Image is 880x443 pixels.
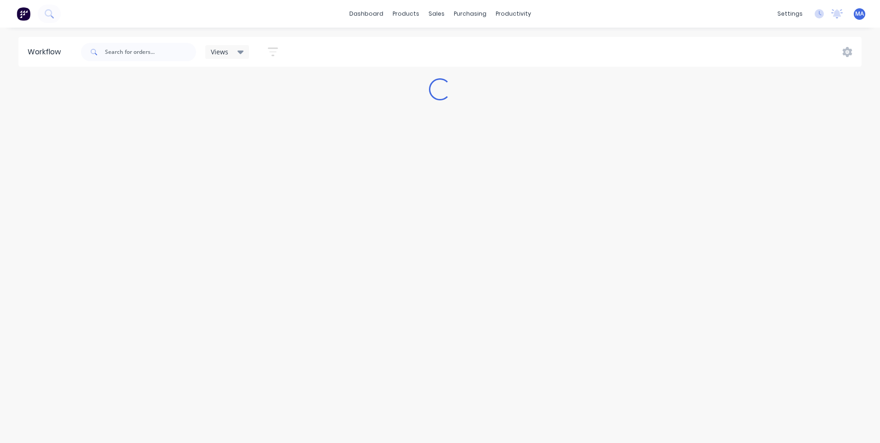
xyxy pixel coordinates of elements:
div: sales [424,7,449,21]
div: settings [773,7,807,21]
div: products [388,7,424,21]
a: dashboard [345,7,388,21]
div: Workflow [28,47,65,58]
div: purchasing [449,7,491,21]
img: Factory [17,7,30,21]
input: Search for orders... [105,43,196,61]
span: Views [211,47,228,57]
span: MA [855,10,864,18]
div: productivity [491,7,536,21]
